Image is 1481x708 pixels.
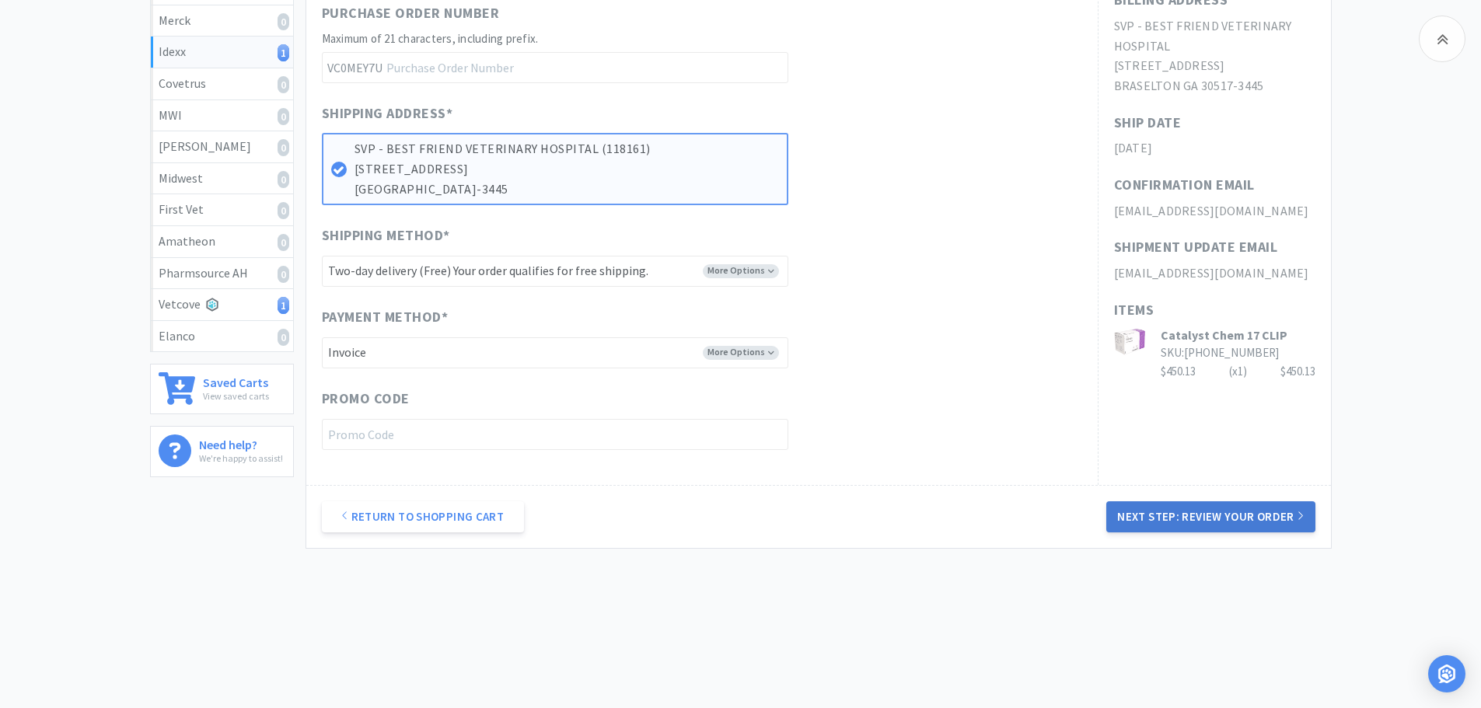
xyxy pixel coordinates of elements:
[322,103,453,125] span: Shipping Address *
[203,372,269,389] h6: Saved Carts
[278,139,289,156] i: 0
[151,37,293,68] a: Idexx1
[151,321,293,352] a: Elanco0
[322,501,524,532] a: Return to Shopping Cart
[322,31,539,46] span: Maximum of 21 characters, including prefix.
[322,306,449,329] span: Payment Method *
[199,434,283,451] h6: Need help?
[355,159,779,180] p: [STREET_ADDRESS]
[1161,362,1315,381] div: $450.13
[159,169,285,189] div: Midwest
[322,388,410,410] span: Promo Code
[278,329,289,346] i: 0
[151,5,293,37] a: Merck0
[1114,16,1315,56] h2: SVP - BEST FRIEND VETERINARY HOSPITAL
[278,108,289,125] i: 0
[159,137,285,157] div: [PERSON_NAME]
[1114,76,1315,96] h2: BRASELTON GA 30517-3445
[278,202,289,219] i: 0
[151,100,293,132] a: MWI0
[1229,362,1247,381] div: (x 1 )
[1161,345,1279,360] span: SKU: [PHONE_NUMBER]
[1428,655,1465,692] div: Open Intercom Messenger
[322,2,500,25] span: Purchase Order Number
[355,180,779,200] p: [GEOGRAPHIC_DATA]-3445
[151,289,293,321] a: Vetcove1
[159,263,285,284] div: Pharmsource AH
[278,76,289,93] i: 0
[159,106,285,126] div: MWI
[1280,362,1315,381] div: $450.13
[322,419,788,450] input: Promo Code
[322,53,386,82] span: VC0MEY7U
[151,258,293,290] a: Pharmsource AH0
[322,52,788,83] input: Purchase Order Number
[151,68,293,100] a: Covetrus0
[159,42,285,62] div: Idexx
[151,226,293,258] a: Amatheon0
[1114,138,1315,159] h2: [DATE]
[159,232,285,252] div: Amatheon
[1114,201,1315,221] h2: [EMAIL_ADDRESS][DOMAIN_NAME]
[1106,501,1315,532] button: Next Step: Review Your Order
[203,389,269,403] p: View saved carts
[151,131,293,163] a: [PERSON_NAME]0
[159,295,285,315] div: Vetcove
[278,266,289,283] i: 0
[1114,112,1182,134] h1: Ship Date
[1114,174,1255,197] h1: Confirmation Email
[278,234,289,251] i: 0
[322,225,450,247] span: Shipping Method *
[159,200,285,220] div: First Vet
[199,451,283,466] p: We're happy to assist!
[159,11,285,31] div: Merck
[278,13,289,30] i: 0
[278,171,289,188] i: 0
[278,297,289,314] i: 1
[278,44,289,61] i: 1
[1114,236,1278,259] h1: Shipment Update Email
[1161,326,1315,344] h3: Catalyst Chem 17 CLIP
[355,139,779,159] p: SVP - BEST FRIEND VETERINARY HOSPITAL (118161)
[1114,326,1145,357] img: 2cadb1eb9dcc4f32aa0f6c8be2f12cf0_174985.png
[1114,299,1315,322] h1: Items
[150,364,294,414] a: Saved CartsView saved carts
[1114,263,1315,284] h2: [EMAIL_ADDRESS][DOMAIN_NAME]
[159,326,285,347] div: Elanco
[151,194,293,226] a: First Vet0
[1114,56,1315,76] h2: [STREET_ADDRESS]
[151,163,293,195] a: Midwest0
[159,74,285,94] div: Covetrus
